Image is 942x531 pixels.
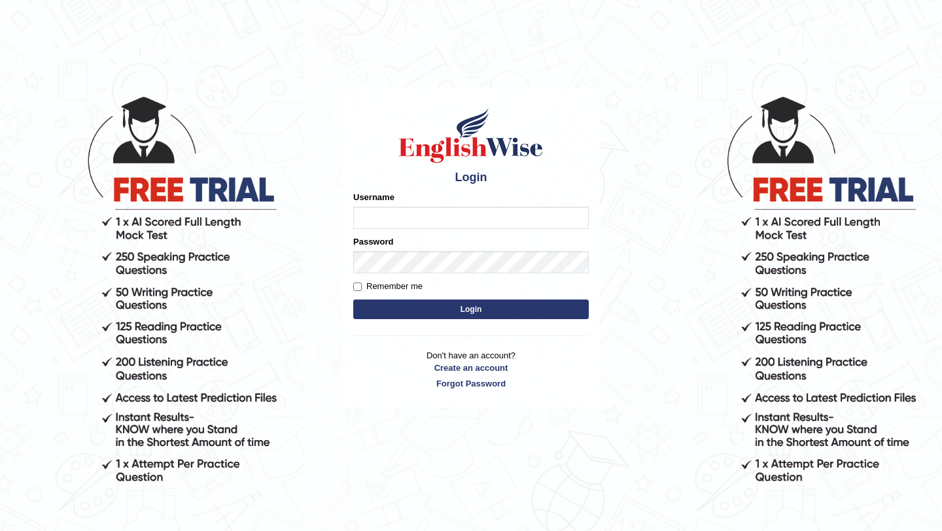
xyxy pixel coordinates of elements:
h4: Login [353,171,589,184]
label: Password [353,235,393,248]
img: Logo of English Wise sign in for intelligent practice with AI [396,106,546,165]
label: Remember me [353,280,423,293]
label: Username [353,191,394,203]
p: Don't have an account? [353,349,589,390]
a: Create an account [353,362,589,374]
input: Remember me [353,283,362,291]
button: Login [353,300,589,319]
a: Forgot Password [353,377,589,390]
